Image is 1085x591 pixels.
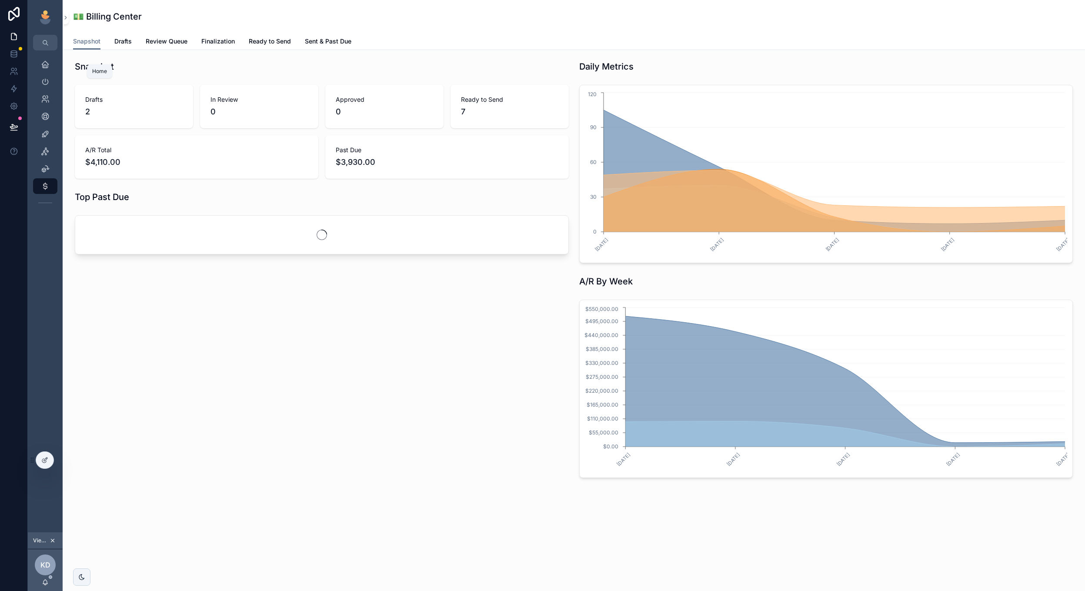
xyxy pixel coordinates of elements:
[38,10,52,24] img: App logo
[85,106,183,118] span: 2
[461,106,558,118] span: 7
[824,237,840,253] text: [DATE]
[85,95,183,104] span: Drafts
[73,33,100,50] a: Snapshot
[579,275,633,287] h1: A/R By Week
[588,91,596,97] tspan: 120
[1055,452,1071,467] text: [DATE]
[73,37,100,46] span: Snapshot
[461,95,558,104] span: Ready to Send
[585,90,1068,257] div: chart
[336,95,433,104] span: Approved
[585,318,618,324] tspan: $495,000.00
[587,415,618,422] tspan: $110,000.00
[210,106,308,118] span: 0
[336,156,558,168] span: $3,930.00
[585,387,618,394] tspan: $220,000.00
[615,452,631,467] text: [DATE]
[589,429,618,436] tspan: $55,000.00
[590,159,596,165] tspan: 60
[75,191,129,203] h1: Top Past Due
[594,237,609,253] text: [DATE]
[201,37,235,46] span: Finalization
[146,33,187,51] a: Review Queue
[75,60,114,73] h1: Snapshot
[146,37,187,46] span: Review Queue
[305,33,351,51] a: Sent & Past Due
[249,37,291,46] span: Ready to Send
[593,228,596,235] tspan: 0
[709,237,724,253] text: [DATE]
[85,156,308,168] span: $4,110.00
[73,10,142,23] h1: 💵 Billing Center
[584,332,618,338] tspan: $440,000.00
[585,360,618,366] tspan: $330,000.00
[585,305,1068,472] div: chart
[945,452,961,467] text: [DATE]
[249,33,291,51] a: Ready to Send
[586,346,618,352] tspan: $385,000.00
[590,124,596,130] tspan: 90
[114,37,132,46] span: Drafts
[835,452,851,467] text: [DATE]
[336,106,433,118] span: 0
[201,33,235,51] a: Finalization
[33,537,48,544] span: Viewing as [PERSON_NAME]
[603,443,618,450] tspan: $0.00
[725,452,741,467] text: [DATE]
[579,60,634,73] h1: Daily Metrics
[85,146,308,154] span: A/R Total
[1055,237,1071,253] text: [DATE]
[940,237,955,253] text: [DATE]
[587,401,618,408] tspan: $165,000.00
[114,33,132,51] a: Drafts
[40,560,50,570] span: KD
[585,306,618,312] tspan: $550,000.00
[28,50,63,221] div: scrollable content
[336,146,558,154] span: Past Due
[586,374,618,380] tspan: $275,000.00
[92,68,107,75] div: Home
[590,194,596,200] tspan: 30
[210,95,308,104] span: In Review
[305,37,351,46] span: Sent & Past Due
